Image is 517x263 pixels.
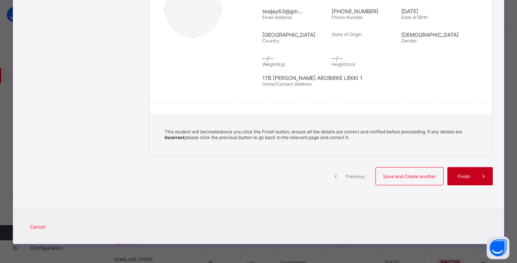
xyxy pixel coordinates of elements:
span: Height(cm) [332,61,355,67]
span: Weight(kg) [262,61,285,67]
span: Home/Contact Address [262,81,311,87]
span: [PHONE_NUMBER] [332,8,397,14]
span: [DATE] [401,8,467,14]
span: This student will be created once you click the Finish button, ensure all the details are correct... [165,129,462,140]
span: Save and Create another [382,174,438,179]
span: Phone Number [332,14,363,20]
b: Incorrect [165,135,185,140]
span: Date of Birth [401,14,428,20]
span: Email Address [262,14,292,20]
span: Previous [345,174,366,179]
span: Finish [453,174,475,179]
span: Cancel [30,224,45,230]
span: [GEOGRAPHIC_DATA] [262,31,328,38]
span: State of Origin [332,31,362,37]
span: --/-- [262,55,328,61]
span: Country [262,38,279,44]
span: --/-- [332,55,397,61]
span: [DEMOGRAPHIC_DATA] [401,31,467,38]
span: Gender [401,38,417,44]
button: Open asap [487,236,509,259]
span: 17B [PERSON_NAME] AROBIEKE LEKKI 1 [262,75,481,81]
span: tesijay63@gm... [262,8,328,14]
